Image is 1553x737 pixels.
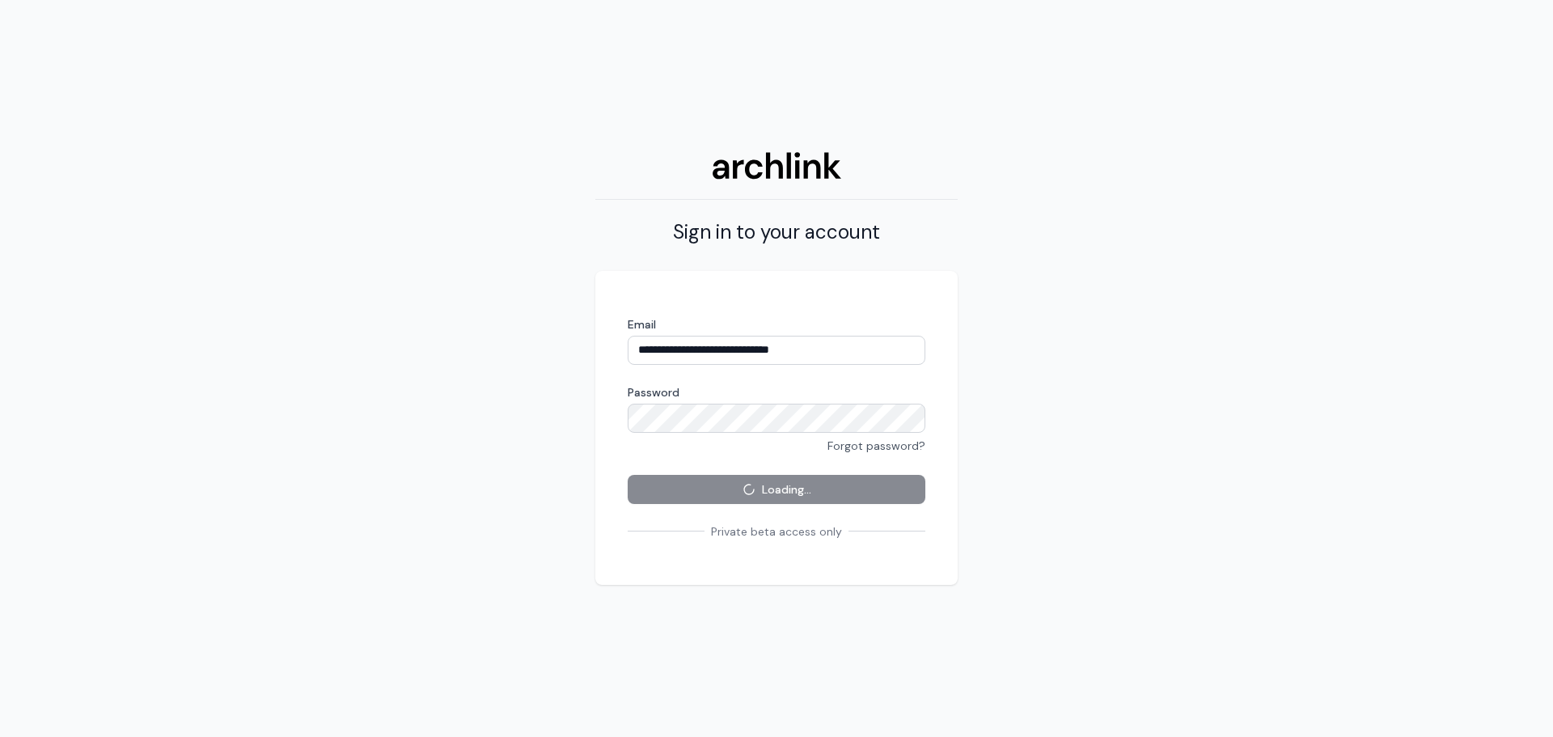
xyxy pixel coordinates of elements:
[595,219,958,245] h2: Sign in to your account
[712,152,841,179] img: Archlink
[827,438,925,453] a: Forgot password?
[628,316,925,332] label: Email
[705,523,848,540] span: Private beta access only
[628,384,925,400] label: Password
